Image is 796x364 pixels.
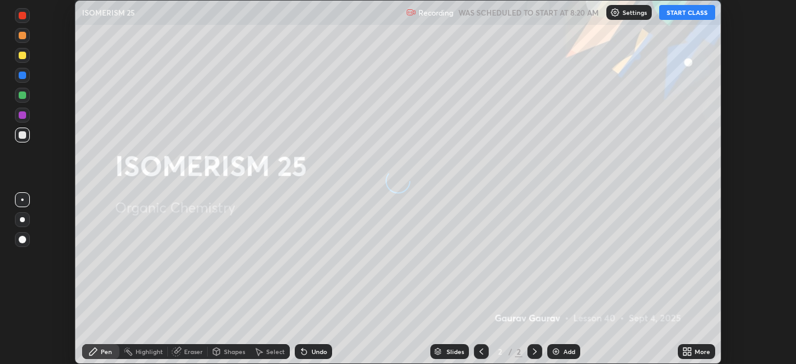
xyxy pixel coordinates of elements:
img: class-settings-icons [610,7,620,17]
div: Pen [101,348,112,355]
button: START CLASS [659,5,715,20]
div: Shapes [224,348,245,355]
img: recording.375f2c34.svg [406,7,416,17]
p: ISOMERISM 25 [82,7,135,17]
div: Select [266,348,285,355]
div: 2 [515,346,522,357]
img: add-slide-button [551,347,561,357]
div: Highlight [136,348,163,355]
div: / [509,348,512,355]
p: Recording [419,8,453,17]
p: Settings [622,9,647,16]
div: Add [563,348,575,355]
h5: WAS SCHEDULED TO START AT 8:20 AM [458,7,599,18]
div: Eraser [184,348,203,355]
div: Undo [312,348,327,355]
div: 2 [494,348,506,355]
div: Slides [447,348,464,355]
div: More [695,348,710,355]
